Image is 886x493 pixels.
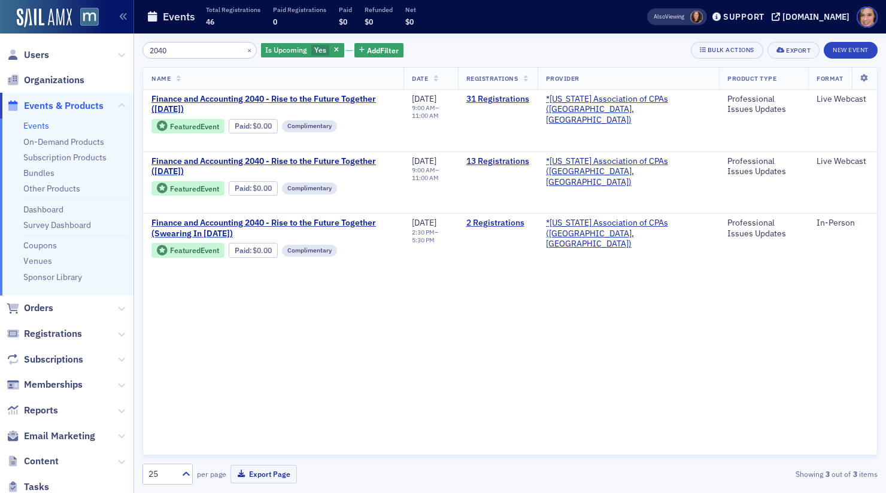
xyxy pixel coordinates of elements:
[412,104,449,120] div: –
[282,245,337,257] div: Complimentary
[546,218,711,249] span: *Maryland Association of CPAs (Timonium, MD)
[24,353,83,366] span: Subscriptions
[151,156,395,177] a: Finance and Accounting 2040 - Rise to the Future Together ([DATE])
[72,8,99,28] a: View Homepage
[170,185,219,192] div: Featured Event
[170,123,219,130] div: Featured Event
[546,74,579,83] span: Provider
[546,94,711,126] a: *[US_STATE] Association of CPAs ([GEOGRAPHIC_DATA], [GEOGRAPHIC_DATA])
[817,94,869,105] div: Live Webcast
[857,7,878,28] span: Profile
[412,236,435,244] time: 5:30 PM
[229,181,278,196] div: Paid: 15 - $0
[142,42,257,59] input: Search…
[235,246,250,255] a: Paid
[273,17,277,26] span: 0
[151,119,224,134] div: Featured Event
[265,45,307,54] span: Is Upcoming
[817,74,843,83] span: Format
[23,136,104,147] a: On-Demand Products
[261,43,344,58] div: Yes
[405,5,416,14] p: Net
[23,240,57,251] a: Coupons
[17,8,72,28] img: SailAMX
[727,94,800,115] div: Professional Issues Updates
[235,246,253,255] span: :
[24,327,82,340] span: Registrations
[24,455,59,468] span: Content
[851,468,859,479] strong: 3
[767,42,820,59] button: Export
[151,218,395,239] span: Finance and Accounting 2040 - Rise to the Future Together (Swearing In 2025)
[244,44,255,55] button: ×
[365,17,373,26] span: $0
[206,17,214,26] span: 46
[817,218,869,229] div: In-Person
[253,184,272,193] span: $0.00
[412,93,436,104] span: [DATE]
[23,120,49,131] a: Events
[466,156,529,167] a: 13 Registrations
[229,119,278,133] div: Paid: 32 - $0
[7,74,84,87] a: Organizations
[229,243,278,257] div: Paid: 2 - $0
[412,228,435,236] time: 2:30 PM
[546,218,711,249] a: *[US_STATE] Association of CPAs ([GEOGRAPHIC_DATA], [GEOGRAPHIC_DATA])
[412,74,428,83] span: Date
[24,48,49,62] span: Users
[365,5,393,14] p: Refunded
[151,218,395,239] a: Finance and Accounting 2040 - Rise to the Future Together (Swearing In [DATE])
[151,243,224,258] div: Featured Event
[235,184,253,193] span: :
[7,327,82,340] a: Registrations
[253,121,272,130] span: $0.00
[23,204,63,215] a: Dashboard
[7,430,95,443] a: Email Marketing
[412,111,439,120] time: 11:00 AM
[23,152,107,163] a: Subscription Products
[23,183,80,194] a: Other Products
[641,468,878,479] div: Showing out of items
[151,74,171,83] span: Name
[151,94,395,115] a: Finance and Accounting 2040 - Rise to the Future Together ([DATE])
[197,468,226,479] label: per page
[151,94,395,115] span: Finance and Accounting 2040 - Rise to the Future Together (October 2025)
[412,156,436,166] span: [DATE]
[235,184,250,193] a: Paid
[170,247,219,254] div: Featured Event
[412,217,436,228] span: [DATE]
[823,468,832,479] strong: 3
[7,48,49,62] a: Users
[7,455,59,468] a: Content
[273,5,326,14] p: Paid Registrations
[405,17,414,26] span: $0
[691,42,763,59] button: Bulk Actions
[466,94,529,105] a: 31 Registrations
[824,44,878,54] a: New Event
[24,99,104,112] span: Events & Products
[23,255,52,266] a: Venues
[148,468,175,480] div: 25
[230,465,297,483] button: Export Page
[546,156,711,188] a: *[US_STATE] Association of CPAs ([GEOGRAPHIC_DATA], [GEOGRAPHIC_DATA])
[723,11,764,22] div: Support
[23,168,54,178] a: Bundles
[772,13,854,21] button: [DOMAIN_NAME]
[727,156,800,177] div: Professional Issues Updates
[80,8,99,26] img: SailAMX
[466,74,518,83] span: Registrations
[7,99,104,112] a: Events & Products
[235,121,253,130] span: :
[824,42,878,59] button: New Event
[690,11,703,23] span: Natalie Antonakas
[7,353,83,366] a: Subscriptions
[23,220,91,230] a: Survey Dashboard
[163,10,195,24] h1: Events
[24,74,84,87] span: Organizations
[206,5,260,14] p: Total Registrations
[412,104,435,112] time: 9:00 AM
[354,43,403,58] button: AddFilter
[786,47,811,54] div: Export
[282,120,337,132] div: Complimentary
